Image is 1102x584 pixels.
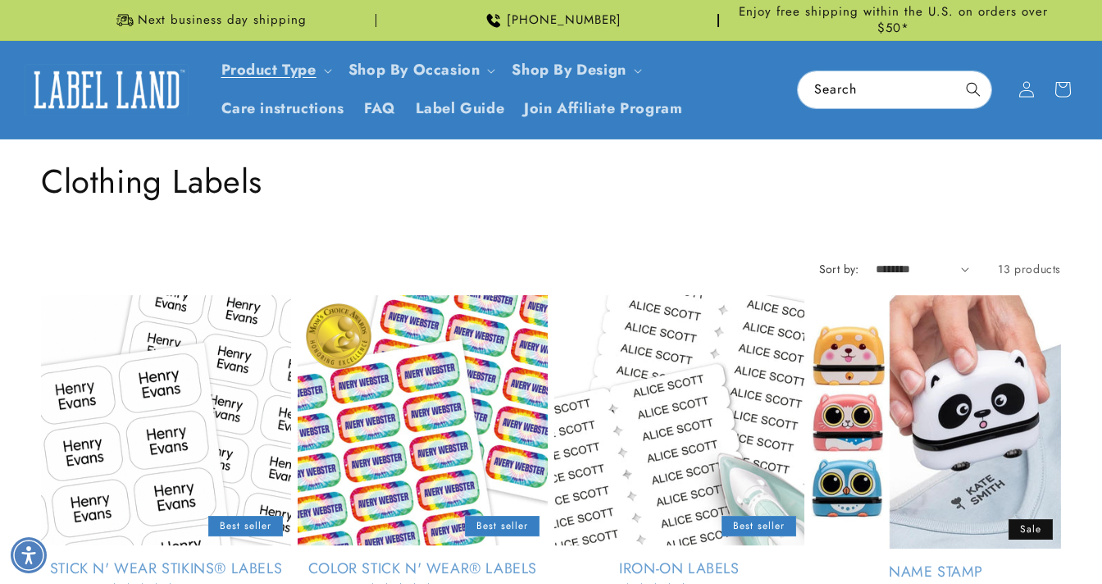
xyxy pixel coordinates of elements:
[221,99,344,118] span: Care instructions
[339,51,503,89] summary: Shop By Occasion
[348,61,480,80] span: Shop By Occasion
[364,99,396,118] span: FAQ
[502,51,648,89] summary: Shop By Design
[41,559,291,578] a: Stick N' Wear Stikins® Labels
[25,64,189,115] img: Label Land
[726,4,1061,36] span: Enjoy free shipping within the U.S. on orders over $50*
[221,59,316,80] a: Product Type
[507,12,622,29] span: [PHONE_NUMBER]
[406,89,515,128] a: Label Guide
[354,89,406,128] a: FAQ
[19,58,195,121] a: Label Land
[758,507,1086,568] iframe: Gorgias Floating Chat
[11,537,47,573] div: Accessibility Menu
[212,51,339,89] summary: Product Type
[138,12,307,29] span: Next business day shipping
[212,89,354,128] a: Care instructions
[416,99,505,118] span: Label Guide
[298,559,548,578] a: Color Stick N' Wear® Labels
[554,559,804,578] a: Iron-On Labels
[514,89,692,128] a: Join Affiliate Program
[955,71,991,107] button: Search
[819,261,859,277] label: Sort by:
[512,59,626,80] a: Shop By Design
[998,261,1061,277] span: 13 products
[524,99,682,118] span: Join Affiliate Program
[41,160,1061,203] h1: Clothing Labels
[811,563,1061,582] a: Name Stamp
